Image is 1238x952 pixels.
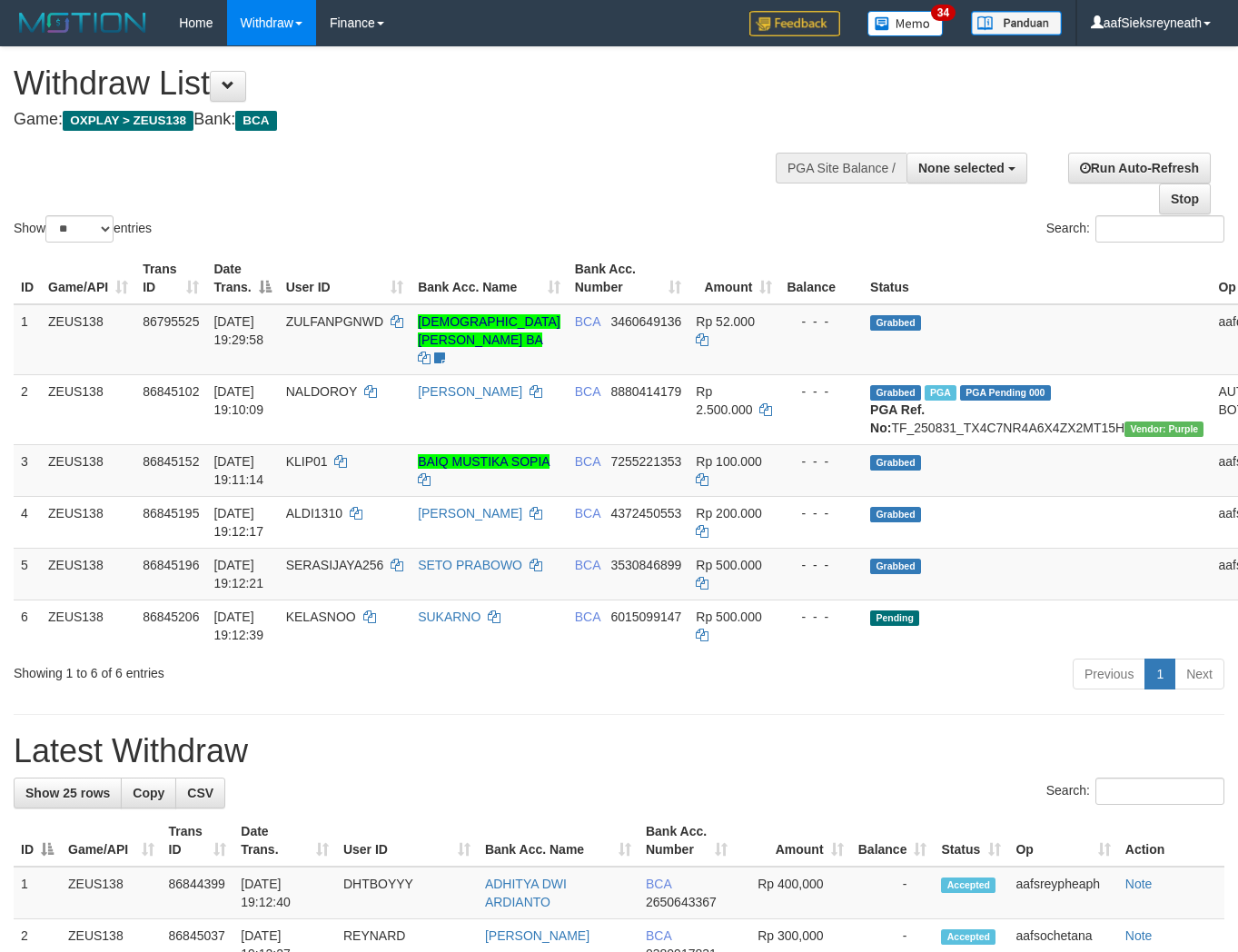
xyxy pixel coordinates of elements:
img: panduan.png [971,11,1062,35]
td: 2 [14,374,41,444]
a: ADHITYA DWI ARDIANTO [485,877,567,909]
a: SUKARNO [418,610,480,624]
div: - - - [787,312,856,331]
span: 86845152 [143,454,199,469]
div: - - - [787,382,856,401]
div: - - - [787,452,856,471]
td: 3 [14,444,41,496]
a: Previous [1073,659,1145,689]
span: 86845196 [143,558,199,572]
th: Balance [779,253,863,304]
span: NALDOROY [286,384,357,399]
span: Rp 200.000 [696,506,761,521]
span: Grabbed [870,559,921,574]
span: Rp 2.500.000 [696,384,752,417]
span: 34 [931,5,956,21]
h1: Latest Withdraw [14,733,1224,769]
span: BCA [575,506,600,521]
td: ZEUS138 [41,600,135,651]
span: Show 25 rows [25,786,110,800]
h4: Game: Bank: [14,111,807,129]
th: Status: activate to sort column ascending [934,815,1008,867]
td: 6 [14,600,41,651]
span: BCA [646,928,671,943]
a: [PERSON_NAME] [418,506,522,521]
span: Grabbed [870,385,921,401]
span: [DATE] 19:12:17 [213,506,263,539]
input: Search: [1095,778,1224,805]
img: Button%20Memo.svg [867,11,944,36]
span: OXPLAY > ZEUS138 [63,111,193,131]
span: KLIP01 [286,454,328,469]
td: ZEUS138 [61,867,162,919]
label: Show entries [14,215,152,243]
span: [DATE] 19:10:09 [213,384,263,417]
span: Copy [133,786,164,800]
span: Vendor URL: https://trx4.1velocity.biz [1124,421,1203,437]
a: Copy [121,778,176,808]
th: Trans ID: activate to sort column ascending [162,815,234,867]
span: SERASIJAYA256 [286,558,384,572]
span: Grabbed [870,455,921,471]
th: Amount: activate to sort column ascending [735,815,851,867]
th: Bank Acc. Name: activate to sort column ascending [478,815,639,867]
a: [PERSON_NAME] [418,384,522,399]
a: BAIQ MUSTIKA SOPIA [418,454,550,469]
td: 5 [14,548,41,600]
th: Bank Acc. Number: activate to sort column ascending [568,253,689,304]
td: - [851,867,935,919]
th: ID [14,253,41,304]
span: [DATE] 19:12:39 [213,610,263,642]
td: ZEUS138 [41,496,135,548]
th: Trans ID: activate to sort column ascending [135,253,206,304]
a: Show 25 rows [14,778,122,808]
span: Copy 3530846899 to clipboard [610,558,681,572]
span: Copy 3460649136 to clipboard [610,314,681,329]
span: BCA [575,610,600,624]
span: PGA Pending [960,385,1051,401]
span: Accepted [941,878,995,893]
label: Search: [1046,778,1224,805]
span: 86845206 [143,610,199,624]
a: Stop [1159,183,1211,214]
td: ZEUS138 [41,374,135,444]
input: Search: [1095,215,1224,243]
label: Search: [1046,215,1224,243]
img: MOTION_logo.png [14,9,152,36]
a: Note [1125,877,1153,891]
th: Date Trans.: activate to sort column ascending [233,815,336,867]
th: Bank Acc. Number: activate to sort column ascending [639,815,735,867]
span: BCA [575,454,600,469]
th: Bank Acc. Name: activate to sort column ascending [411,253,568,304]
th: Action [1118,815,1224,867]
div: PGA Site Balance / [776,153,906,183]
span: BCA [646,877,671,891]
span: Accepted [941,929,995,945]
span: BCA [575,314,600,329]
span: Copy 6015099147 to clipboard [610,610,681,624]
span: KELASNOO [286,610,356,624]
span: 86845195 [143,506,199,521]
th: ID: activate to sort column descending [14,815,61,867]
th: Status [863,253,1211,304]
span: [DATE] 19:12:21 [213,558,263,590]
th: User ID: activate to sort column ascending [279,253,411,304]
a: CSV [175,778,225,808]
span: BCA [575,384,600,399]
span: BCA [235,111,276,131]
span: Rp 52.000 [696,314,755,329]
span: Rp 500.000 [696,610,761,624]
span: Grabbed [870,507,921,522]
td: aafsreypheaph [1008,867,1117,919]
th: Game/API: activate to sort column ascending [41,253,135,304]
td: 86844399 [162,867,234,919]
th: Amount: activate to sort column ascending [688,253,779,304]
div: - - - [787,504,856,522]
button: None selected [906,153,1027,183]
span: [DATE] 19:29:58 [213,314,263,347]
th: Op: activate to sort column ascending [1008,815,1117,867]
a: Note [1125,928,1153,943]
a: [PERSON_NAME] [485,928,589,943]
span: Copy 4372450553 to clipboard [610,506,681,521]
span: BCA [575,558,600,572]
